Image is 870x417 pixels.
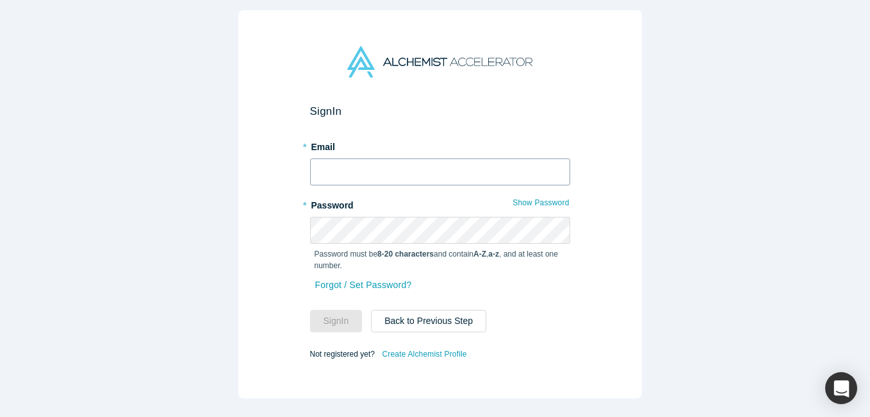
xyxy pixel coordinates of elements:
span: Not registered yet? [310,350,375,359]
button: Back to Previous Step [371,310,486,332]
button: SignIn [310,310,363,332]
img: Alchemist Accelerator Logo [347,46,532,78]
strong: a-z [488,250,499,259]
strong: A-Z [473,250,486,259]
label: Password [310,194,570,212]
strong: 8-20 characters [377,250,434,259]
label: Email [310,136,570,154]
p: Password must be and contain , , and at least one number. [315,248,566,271]
a: Forgot / Set Password? [315,274,413,296]
a: Create Alchemist Profile [381,346,467,362]
h2: Sign In [310,105,570,118]
button: Show Password [512,194,570,211]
